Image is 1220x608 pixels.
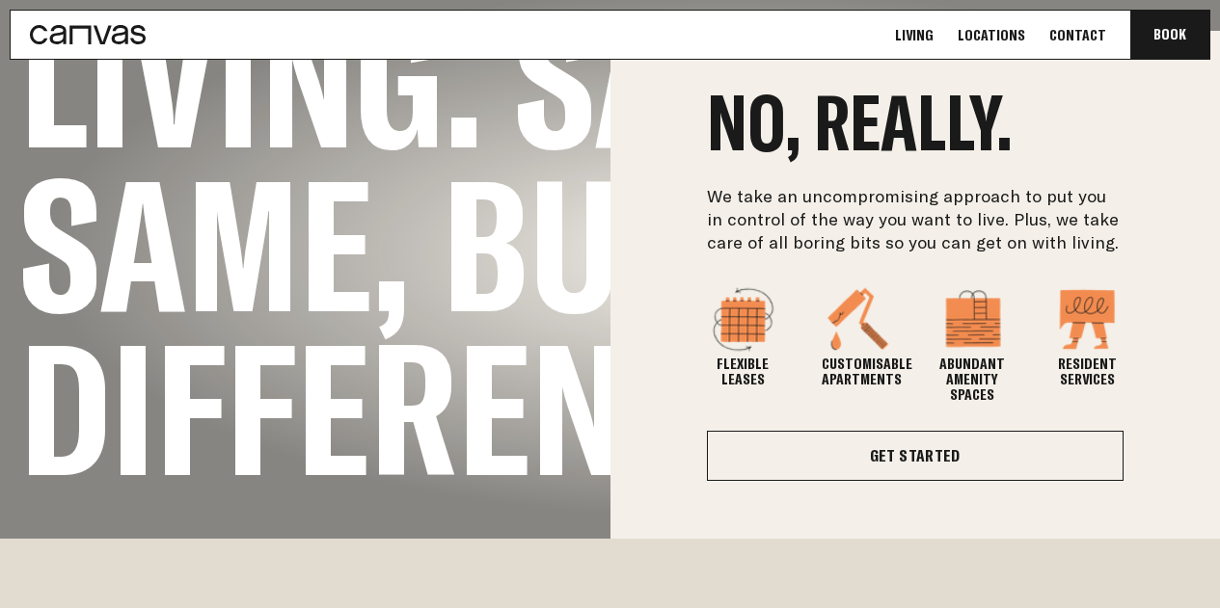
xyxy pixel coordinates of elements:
div: Abundant Amenity Spaces [936,356,1009,402]
a: Contact [1044,25,1112,45]
a: Get Started [707,431,1125,481]
a: Locations [952,25,1031,45]
div: Flexible Leases [707,356,779,386]
div: Resident Services [1051,356,1124,386]
img: Flexible Booking Icon [822,283,894,356]
a: Living [889,25,939,45]
div: Customisable Apartments [822,356,894,386]
img: Flexible Booking Icon [707,283,779,356]
button: Book [1130,11,1209,59]
h2: No, really. [707,89,1125,156]
p: We take an uncompromising approach to put you in control of the way you want to live. Plus, we ta... [707,185,1125,254]
img: Flexible Booking Icon [1051,283,1124,356]
img: Flexible Booking Icon [936,283,1009,356]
